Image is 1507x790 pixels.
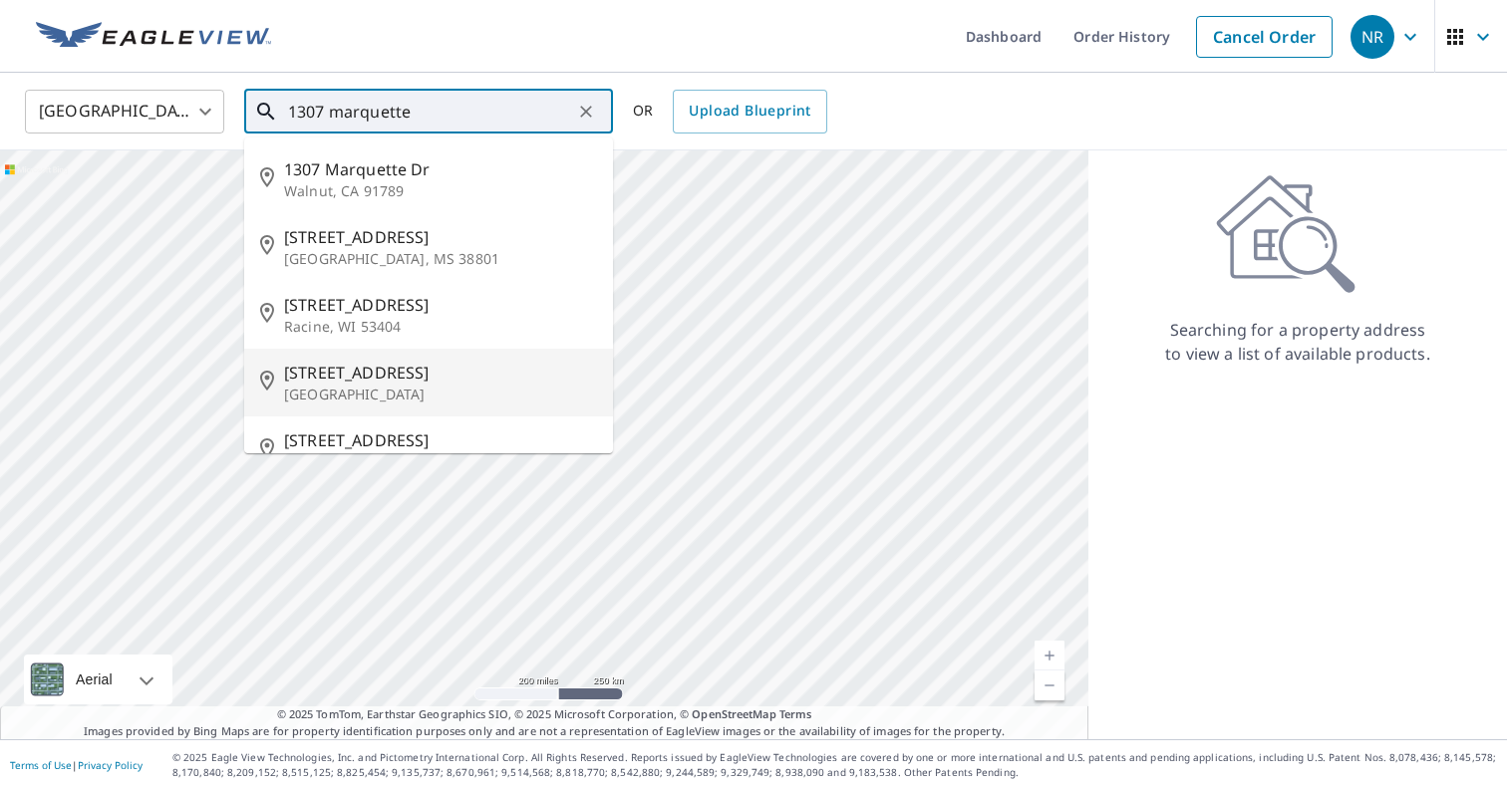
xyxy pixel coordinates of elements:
a: Privacy Policy [78,758,143,772]
div: [GEOGRAPHIC_DATA] [25,84,224,139]
a: Current Level 5, Zoom In [1035,641,1064,670]
img: EV Logo [36,22,271,52]
p: Searching for a property address to view a list of available products. [1164,318,1431,366]
p: Walnut, CA 91789 [284,181,597,201]
div: Aerial [24,655,172,704]
span: [STREET_ADDRESS] [284,428,597,452]
p: [GEOGRAPHIC_DATA] [284,385,597,404]
p: [GEOGRAPHIC_DATA], MS 38801 [284,249,597,269]
div: Aerial [70,655,119,704]
a: Upload Blueprint [673,90,826,133]
a: Terms of Use [10,758,72,772]
input: Search by address or latitude-longitude [288,84,572,139]
div: OR [633,90,827,133]
a: Terms [779,706,812,721]
p: Racine, WI 53404 [284,317,597,337]
p: © 2025 Eagle View Technologies, Inc. and Pictometry International Corp. All Rights Reserved. Repo... [172,750,1497,780]
p: | [10,759,143,771]
span: © 2025 TomTom, Earthstar Geographics SIO, © 2025 Microsoft Corporation, © [277,706,812,723]
button: Clear [572,98,600,126]
p: [GEOGRAPHIC_DATA] [284,452,597,472]
a: Current Level 5, Zoom Out [1035,670,1064,700]
div: NR [1351,15,1394,59]
a: OpenStreetMap [692,706,775,721]
span: [STREET_ADDRESS] [284,225,597,249]
span: [STREET_ADDRESS] [284,361,597,385]
span: Upload Blueprint [689,99,810,124]
span: [STREET_ADDRESS] [284,293,597,317]
span: 1307 Marquette Dr [284,157,597,181]
a: Cancel Order [1196,16,1333,58]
